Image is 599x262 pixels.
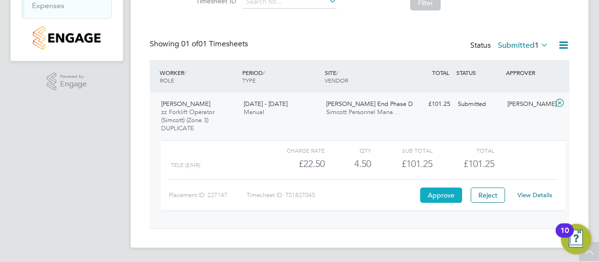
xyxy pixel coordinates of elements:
button: Approve [420,188,462,203]
span: [PERSON_NAME] End Phase D [326,100,413,108]
span: / [184,69,186,76]
span: [DATE] - [DATE] [244,100,288,108]
div: £101.25 [404,96,454,112]
a: Go to home page [22,26,112,50]
div: £22.50 [263,156,325,172]
span: tele (£/HR) [171,162,200,168]
span: / [336,69,338,76]
div: Charge rate [263,145,325,156]
div: PERIOD [240,64,322,89]
span: [PERSON_NAME] [161,100,210,108]
a: Expenses [32,1,64,10]
div: QTY [325,145,371,156]
div: £101.25 [371,156,433,172]
a: Powered byEngage [47,73,87,91]
span: VENDOR [325,76,348,84]
div: Showing [150,39,250,49]
div: Placement ID: 227147 [169,188,247,203]
div: Total [433,145,494,156]
span: Engage [60,80,87,88]
span: zz Forklift Operator (Simcott) (Zone 3) DUPLICATE [161,108,215,132]
div: Status [470,39,550,52]
div: APPROVER [504,64,553,81]
div: SITE [322,64,405,89]
span: 01 Timesheets [181,39,248,49]
span: Powered by [60,73,87,81]
span: 1 [535,41,539,50]
span: TOTAL [432,69,449,76]
a: View Details [517,191,552,199]
div: Sub Total [371,145,433,156]
button: Open Resource Center, 10 new notifications [561,224,591,254]
div: [PERSON_NAME] [504,96,553,112]
div: WORKER [157,64,240,89]
div: Submitted [454,96,504,112]
button: Reject [471,188,505,203]
span: Manual [244,108,264,116]
div: STATUS [454,64,504,81]
div: Timesheet ID: TS1827045 [247,188,418,203]
span: ROLE [160,76,174,84]
span: £101.25 [464,158,495,169]
span: Simcott Personnel Mana… [326,108,399,116]
div: 10 [560,231,569,243]
label: Submitted [498,41,548,50]
span: TYPE [242,76,256,84]
img: countryside-properties-logo-retina.png [33,26,100,50]
span: / [263,69,265,76]
span: 01 of [181,39,198,49]
div: 4.50 [325,156,371,172]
